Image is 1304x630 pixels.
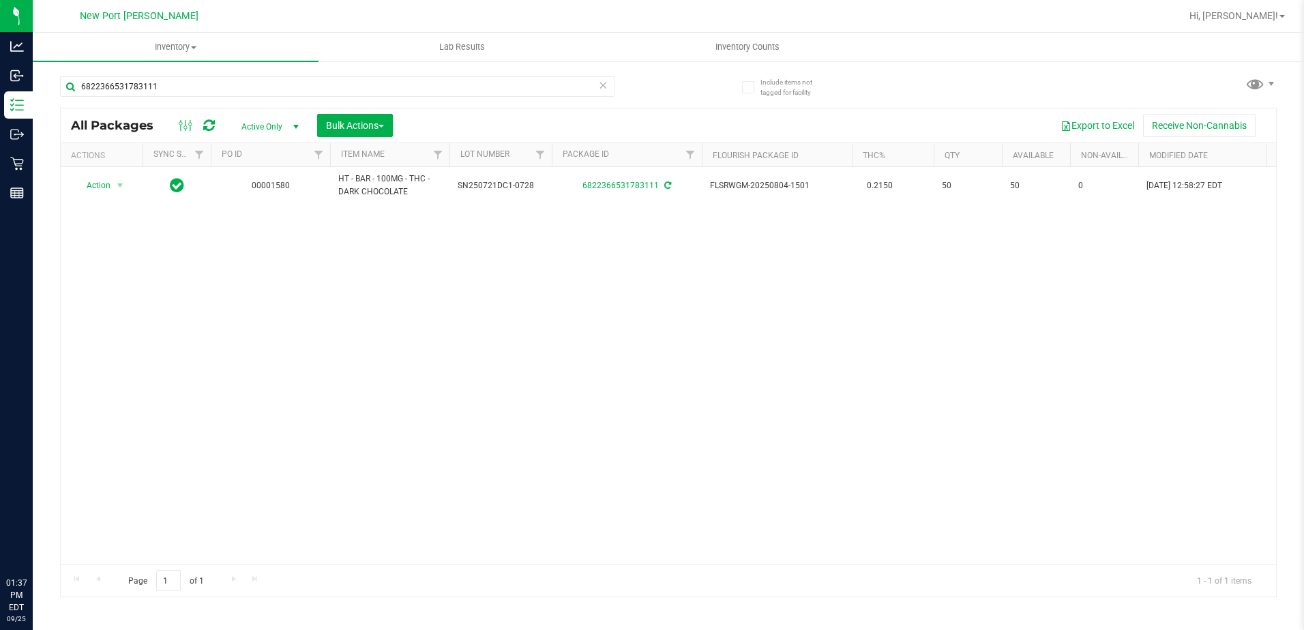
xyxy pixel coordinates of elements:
a: Package ID [563,149,609,159]
a: Item Name [341,149,385,159]
span: 0.2150 [860,176,900,196]
inline-svg: Inventory [10,98,24,112]
a: Modified Date [1149,151,1208,160]
div: Actions [71,151,137,160]
span: 0 [1078,179,1130,192]
a: PO ID [222,149,242,159]
span: Inventory Counts [697,41,798,53]
iframe: Resource center [14,521,55,562]
span: 50 [942,179,994,192]
span: All Packages [71,118,167,133]
span: select [112,176,129,195]
a: Non-Available [1081,151,1142,160]
span: [DATE] 12:58:27 EDT [1146,179,1222,192]
span: 50 [1010,179,1062,192]
a: Inventory Counts [605,33,891,61]
span: FLSRWGM-20250804-1501 [710,179,844,192]
span: Include items not tagged for facility [760,77,829,97]
a: Filter [427,143,449,166]
inline-svg: Analytics [10,40,24,53]
span: Inventory [33,41,318,53]
input: Search Package ID, Item Name, SKU, Lot or Part Number... [60,76,614,97]
span: SN250721DC1-0728 [458,179,544,192]
a: Inventory [33,33,318,61]
a: 00001580 [252,181,290,190]
a: Filter [529,143,552,166]
button: Export to Excel [1052,114,1143,137]
span: In Sync [170,176,184,195]
a: Lab Results [318,33,604,61]
span: Page of 1 [117,570,215,591]
span: Hi, [PERSON_NAME]! [1189,10,1278,21]
a: Filter [679,143,702,166]
span: 1 - 1 of 1 items [1186,570,1262,590]
inline-svg: Reports [10,186,24,200]
span: Lab Results [421,41,503,53]
p: 09/25 [6,614,27,624]
a: Filter [188,143,211,166]
inline-svg: Inbound [10,69,24,82]
span: Action [74,176,111,195]
a: 6822366531783111 [582,181,659,190]
a: Sync Status [153,149,206,159]
span: Clear [599,76,608,94]
span: Bulk Actions [326,120,384,131]
span: HT - BAR - 100MG - THC - DARK CHOCOLATE [338,172,441,198]
a: Lot Number [460,149,509,159]
a: THC% [863,151,885,160]
inline-svg: Outbound [10,127,24,141]
a: Flourish Package ID [713,151,799,160]
p: 01:37 PM EDT [6,577,27,614]
inline-svg: Retail [10,157,24,170]
input: 1 [156,570,181,591]
span: Sync from Compliance System [662,181,671,190]
a: Qty [945,151,960,160]
a: Filter [308,143,330,166]
button: Receive Non-Cannabis [1143,114,1256,137]
span: New Port [PERSON_NAME] [80,10,198,22]
button: Bulk Actions [317,114,393,137]
a: Available [1013,151,1054,160]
